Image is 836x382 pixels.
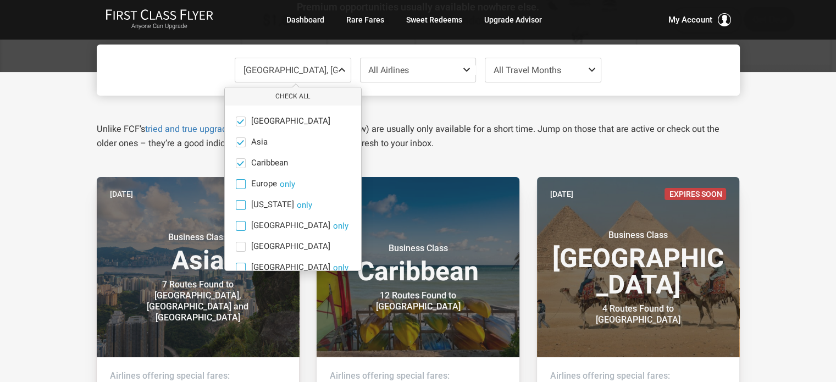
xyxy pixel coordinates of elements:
span: Caribbean [251,158,288,168]
small: Anyone Can Upgrade [106,23,213,30]
span: Expires Soon [665,188,726,200]
time: [DATE] [110,188,133,200]
h3: [GEOGRAPHIC_DATA] [550,230,727,298]
span: All Airlines [368,65,409,75]
a: Rare Fares [346,10,384,30]
span: [US_STATE] [251,200,294,210]
h3: Caribbean [330,243,506,285]
button: [GEOGRAPHIC_DATA] [333,263,348,273]
button: Check All [225,87,361,106]
button: Europe [280,179,295,189]
a: tried and true upgrade strategies [145,124,273,134]
a: Sweet Redeems [406,10,462,30]
button: [US_STATE] [297,200,312,210]
a: Upgrade Advisor [484,10,542,30]
div: 4 Routes Found to [GEOGRAPHIC_DATA] [569,303,707,325]
h4: Airlines offering special fares: [110,370,286,381]
button: My Account [668,13,731,26]
button: [GEOGRAPHIC_DATA] [333,221,348,231]
span: All Travel Months [494,65,561,75]
span: [GEOGRAPHIC_DATA] [251,263,330,273]
h4: Airlines offering special fares: [330,370,506,381]
div: 7 Routes Found to [GEOGRAPHIC_DATA], [GEOGRAPHIC_DATA] and [GEOGRAPHIC_DATA] [129,279,267,323]
span: [GEOGRAPHIC_DATA] [251,117,330,126]
span: [GEOGRAPHIC_DATA] [251,242,330,252]
span: Asia [251,137,268,147]
p: Unlike FCF’s , our Daily Alerts (below) are usually only available for a short time. Jump on thos... [97,122,740,151]
span: [GEOGRAPHIC_DATA] [251,221,330,231]
small: Business Class [129,232,267,243]
span: My Account [668,13,712,26]
h3: Asia [110,232,286,274]
h4: Airlines offering special fares: [550,370,727,381]
span: [GEOGRAPHIC_DATA], [GEOGRAPHIC_DATA], [GEOGRAPHIC_DATA] or [GEOGRAPHIC_DATA] [243,65,595,75]
a: First Class FlyerAnyone Can Upgrade [106,9,213,31]
small: Business Class [349,243,486,254]
a: Dashboard [286,10,324,30]
span: Europe [251,179,277,189]
time: [DATE] [550,188,573,200]
small: Business Class [569,230,707,241]
div: 12 Routes Found to [GEOGRAPHIC_DATA] [349,290,486,312]
img: First Class Flyer [106,9,213,20]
